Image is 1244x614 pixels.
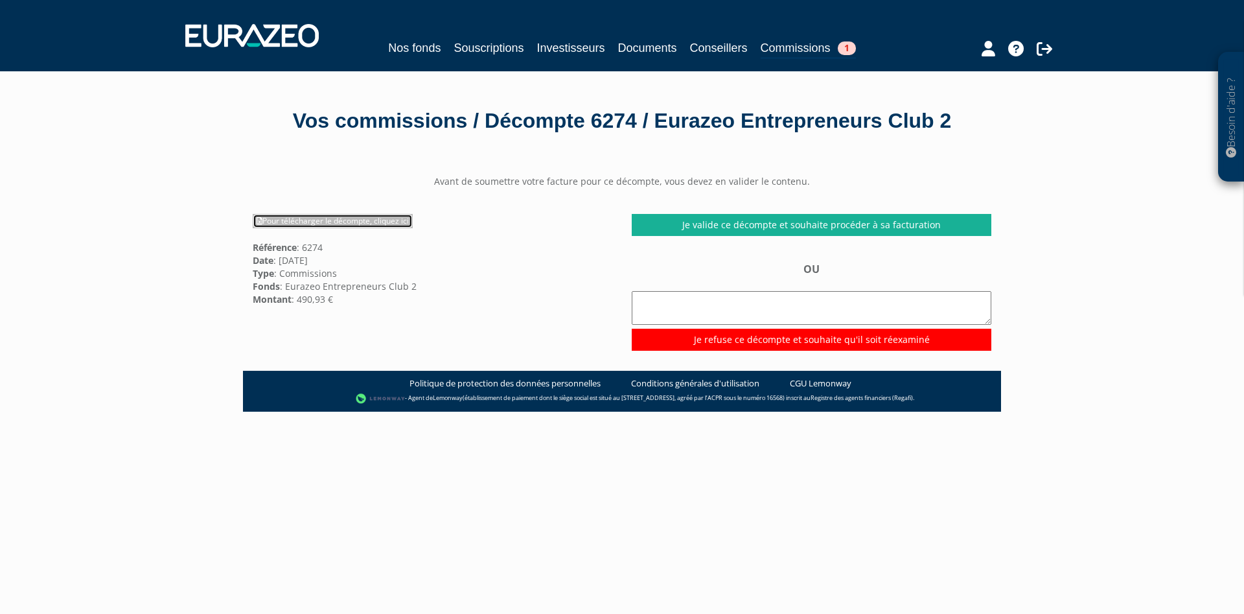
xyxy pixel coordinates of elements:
[185,24,319,47] img: 1732889491-logotype_eurazeo_blanc_rvb.png
[536,39,605,57] a: Investisseurs
[632,262,991,351] div: OU
[356,392,406,405] img: logo-lemonway.png
[838,41,856,55] span: 1
[433,394,463,402] a: Lemonway
[631,377,759,390] a: Conditions générales d'utilisation
[790,377,851,390] a: CGU Lemonway
[253,214,413,228] a: Pour télécharger le décompte, cliquez ici
[761,39,856,59] a: Commissions1
[454,39,524,57] a: Souscriptions
[632,329,991,351] input: Je refuse ce décompte et souhaite qu'il soit réexaminé
[253,280,280,292] strong: Fonds
[253,241,297,254] strong: Référence
[811,394,913,402] a: Registre des agents financiers (Regafi)
[409,377,601,390] a: Politique de protection des données personnelles
[243,214,622,306] div: : 6274 : [DATE] : Commissions : Eurazeo Entrepreneurs Club 2 : 490,93 €
[243,175,1001,188] center: Avant de soumettre votre facture pour ce décompte, vous devez en valider le contenu.
[253,254,273,266] strong: Date
[1224,59,1239,176] p: Besoin d'aide ?
[253,267,274,279] strong: Type
[253,106,991,136] div: Vos commissions / Décompte 6274 / Eurazeo Entrepreneurs Club 2
[618,39,677,57] a: Documents
[388,39,441,57] a: Nos fonds
[256,392,988,405] div: - Agent de (établissement de paiement dont le siège social est situé au [STREET_ADDRESS], agréé p...
[690,39,748,57] a: Conseillers
[253,293,292,305] strong: Montant
[632,214,991,236] a: Je valide ce décompte et souhaite procéder à sa facturation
